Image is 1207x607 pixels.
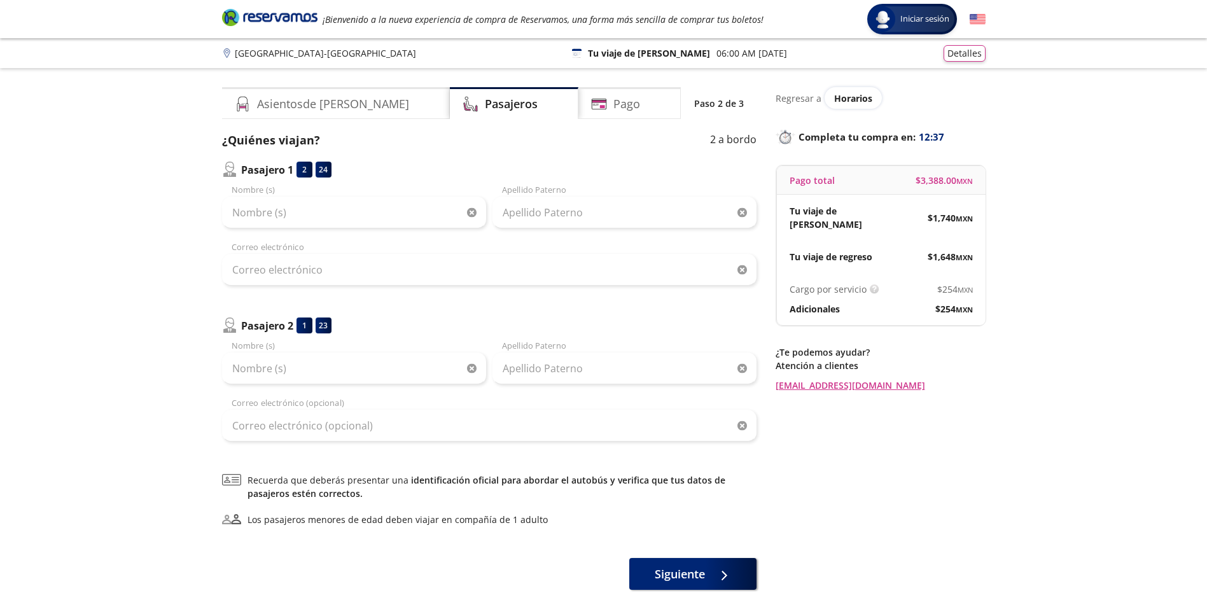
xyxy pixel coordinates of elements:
small: MXN [956,253,973,262]
a: identificación oficial para abordar el autobús y verifica que tus datos de pasajeros estén correc... [248,474,725,499]
p: Tu viaje de [PERSON_NAME] [588,46,710,60]
input: Apellido Paterno [492,352,757,384]
p: Tu viaje de [PERSON_NAME] [790,204,881,231]
div: 24 [316,162,331,178]
span: Siguiente [655,566,705,583]
div: Regresar a ver horarios [776,87,986,109]
div: 23 [316,317,331,333]
p: Paso 2 de 3 [694,97,744,110]
span: $ 3,388.00 [916,174,973,187]
h4: Pasajeros [485,95,538,113]
div: Los pasajeros menores de edad deben viajar en compañía de 1 adulto [248,513,548,526]
span: $ 254 [937,283,973,296]
span: 12:37 [919,130,944,144]
input: Apellido Paterno [492,197,757,228]
a: Brand Logo [222,8,317,31]
i: Brand Logo [222,8,317,27]
p: 2 a bordo [710,132,757,149]
span: Iniciar sesión [895,13,954,25]
p: [GEOGRAPHIC_DATA] - [GEOGRAPHIC_DATA] [235,46,416,60]
span: $ 254 [935,302,973,316]
a: [EMAIL_ADDRESS][DOMAIN_NAME] [776,379,986,392]
p: Cargo por servicio [790,283,867,296]
p: Pago total [790,174,835,187]
small: MXN [956,176,973,186]
p: Atención a clientes [776,359,986,372]
button: English [970,11,986,27]
p: Pasajero 2 [241,318,293,333]
span: $ 1,740 [928,211,973,225]
input: Nombre (s) [222,197,486,228]
input: Correo electrónico [222,254,757,286]
p: ¿Quiénes viajan? [222,132,320,149]
p: Completa tu compra en : [776,128,986,146]
h4: Pago [613,95,640,113]
button: Siguiente [629,558,757,590]
p: Adicionales [790,302,840,316]
p: Regresar a [776,92,821,105]
p: Pasajero 1 [241,162,293,178]
small: MXN [958,285,973,295]
input: Correo electrónico (opcional) [222,410,757,442]
h4: Asientos de [PERSON_NAME] [257,95,409,113]
small: MXN [956,214,973,223]
span: Recuerda que deberás presentar una [248,473,757,500]
p: ¿Te podemos ayudar? [776,345,986,359]
em: ¡Bienvenido a la nueva experiencia de compra de Reservamos, una forma más sencilla de comprar tus... [323,13,764,25]
input: Nombre (s) [222,352,486,384]
span: $ 1,648 [928,250,973,263]
div: 2 [297,162,312,178]
p: 06:00 AM [DATE] [716,46,787,60]
div: 1 [297,317,312,333]
span: Horarios [834,92,872,104]
p: Tu viaje de regreso [790,250,872,263]
button: Detalles [944,45,986,62]
small: MXN [956,305,973,314]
